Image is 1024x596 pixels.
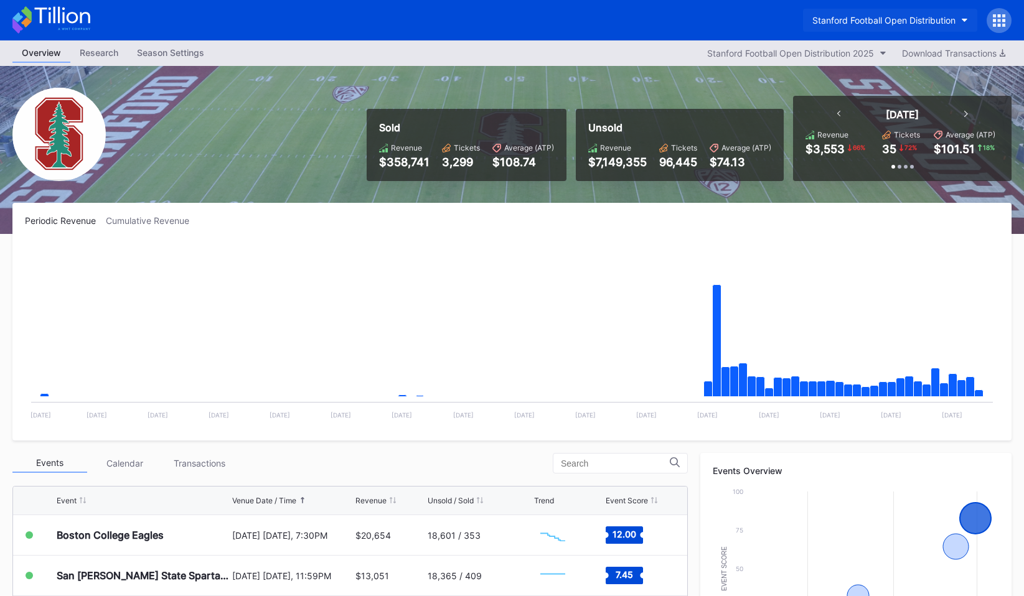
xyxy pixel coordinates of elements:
div: $7,149,355 [588,156,647,169]
div: [DATE] [DATE], 7:30PM [232,530,353,541]
div: Season Settings [128,44,214,62]
text: 12.00 [613,529,636,539]
div: Venue Date / Time [232,496,296,505]
div: 3,299 [442,156,480,169]
text: [DATE] [575,411,596,419]
div: 18 % [982,142,996,152]
div: 18,601 / 353 [428,530,481,541]
a: Season Settings [128,44,214,63]
text: [DATE] [209,411,229,419]
div: $108.74 [492,156,554,169]
div: $20,654 [355,530,391,541]
div: 96,445 [659,156,697,169]
div: Average (ATP) [504,143,554,152]
text: 7.45 [616,569,633,580]
div: Tickets [454,143,480,152]
a: Research [70,44,128,63]
text: [DATE] [453,411,474,419]
div: Download Transactions [902,48,1005,58]
div: Event [57,496,77,505]
button: Stanford Football Open Distribution [803,9,977,32]
div: Revenue [600,143,631,152]
text: 75 [736,526,743,534]
svg: Chart title [534,519,571,551]
div: $358,741 [379,156,430,169]
div: $3,553 [806,142,845,156]
div: [DATE] [DATE], 11:59PM [232,570,353,581]
text: [DATE] [881,411,901,419]
text: [DATE] [514,411,535,419]
div: Tickets [671,143,697,152]
text: [DATE] [759,411,779,419]
div: $101.51 [934,142,975,156]
input: Search [561,459,670,468]
div: [DATE] [886,108,919,121]
button: Download Transactions [896,45,1012,62]
div: Transactions [162,454,237,473]
div: Unsold [588,121,771,134]
text: [DATE] [942,411,962,419]
div: $74.13 [710,156,771,169]
div: Unsold / Sold [428,496,474,505]
text: [DATE] [331,411,351,419]
text: [DATE] [820,411,840,419]
div: Event Score [606,496,648,505]
div: Trend [534,496,554,505]
text: 50 [736,565,743,572]
text: [DATE] [270,411,290,419]
svg: Chart title [534,560,571,591]
div: Calendar [87,454,162,473]
div: Tickets [894,130,920,139]
div: Research [70,44,128,62]
text: [DATE] [87,411,107,419]
div: San [PERSON_NAME] State Spartans [57,569,229,582]
div: Events Overview [713,465,999,476]
text: [DATE] [148,411,168,419]
div: Stanford Football Open Distribution 2025 [707,48,874,58]
text: 100 [733,488,743,495]
div: 72 % [903,142,918,152]
div: Cumulative Revenue [106,215,199,226]
div: Sold [379,121,554,134]
div: Average (ATP) [946,130,995,139]
div: Revenue [355,496,387,505]
div: Revenue [817,130,848,139]
div: Stanford Football Open Distribution [812,15,956,26]
text: Event Score [721,546,728,591]
div: Boston College Eagles [57,529,164,541]
text: [DATE] [697,411,718,419]
text: [DATE] [392,411,412,419]
div: Revenue [391,143,422,152]
div: 66 % [852,142,867,152]
div: Average (ATP) [721,143,771,152]
button: Stanford Football Open Distribution 2025 [701,45,893,62]
text: [DATE] [636,411,657,419]
text: [DATE] [31,411,51,419]
div: $13,051 [355,570,389,581]
img: Stanford_Football_Secondary.png [12,88,106,181]
div: 35 [882,142,896,156]
div: 18,365 / 409 [428,570,482,581]
div: Events [12,454,87,473]
svg: Chart title [25,241,999,428]
div: Periodic Revenue [25,215,106,226]
a: Overview [12,44,70,63]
